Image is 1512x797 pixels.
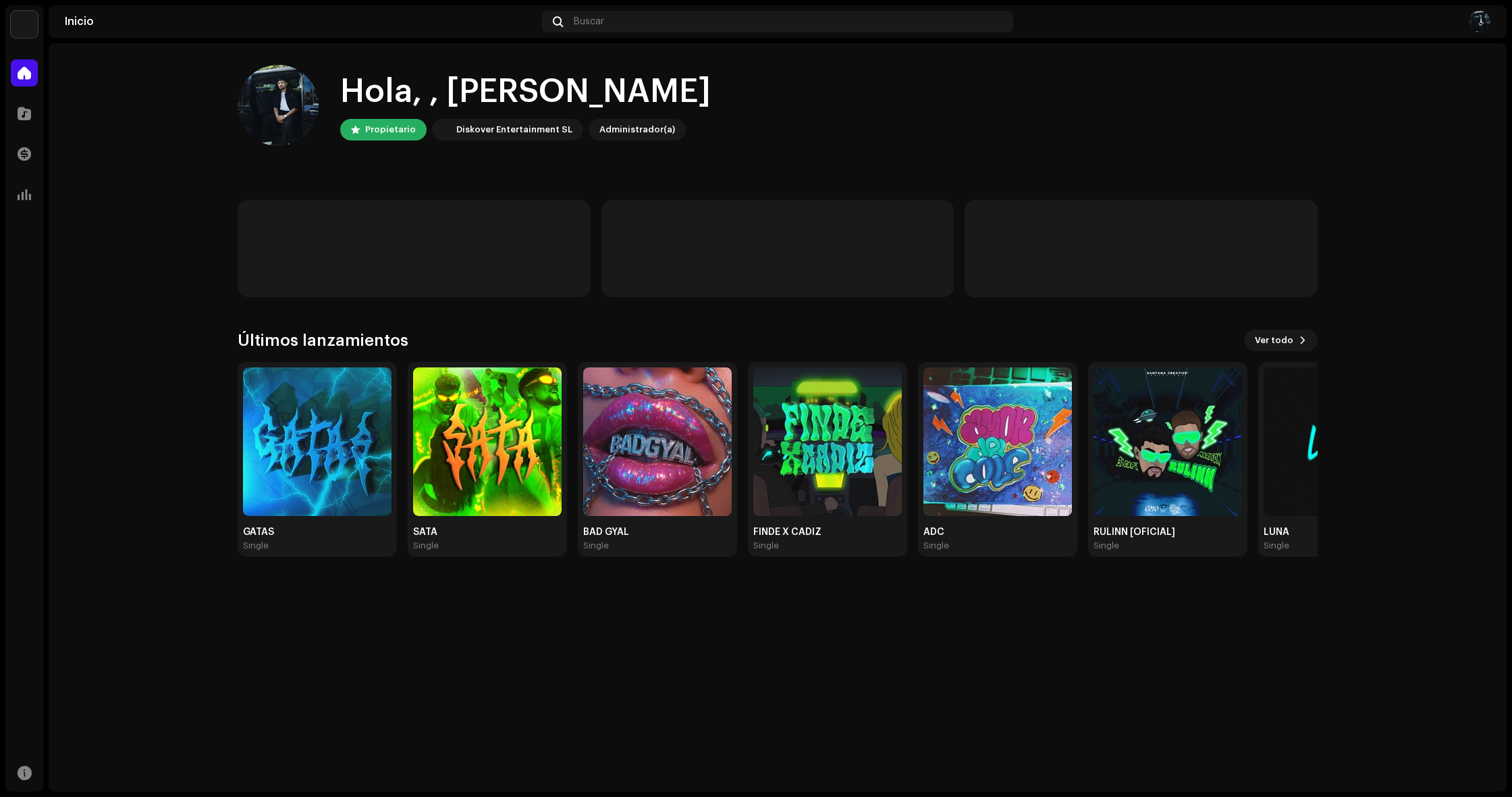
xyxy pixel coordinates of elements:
div: Diskover Entertainment SL [456,122,572,138]
img: 1ba54ffa-5bea-4ad9-ab5e-0ef151ca1b28 [583,367,732,516]
div: Hola, , [PERSON_NAME] [340,70,711,113]
div: Single [243,540,269,551]
span: Ver todo [1255,327,1293,354]
div: LUNA [1264,527,1412,538]
img: f282b293-4a84-4885-a525-51dcdd3ca759 [923,367,1072,516]
div: Administrador(a) [599,122,675,138]
img: af17e456-6836-40d9-b9e9-3a4d9ad743d8 [1093,367,1242,516]
div: Single [583,540,609,551]
div: Single [1093,540,1119,551]
div: RULINN [OFICIAL] [1093,527,1242,538]
img: 2f582c43-df6c-4bb8-b5ee-28a426ea8ab5 [1264,367,1412,516]
img: e659d5ec-1653-4f22-a2a6-b03bb28f7fa1 [238,65,319,146]
div: FINDE X CADIZ [753,527,902,538]
img: 297a105e-aa6c-4183-9ff4-27133c00f2e2 [11,11,38,38]
span: Buscar [574,16,604,27]
div: Single [413,540,439,551]
img: e12a6252-bb01-48a9-9940-75afbb7fc42c [413,367,562,516]
div: GATAS [243,527,391,538]
div: ADC [923,527,1072,538]
img: 297a105e-aa6c-4183-9ff4-27133c00f2e2 [435,122,451,138]
div: Single [753,540,779,551]
div: BAD GYAL [583,527,732,538]
h3: Últimos lanzamientos [238,330,408,351]
button: Ver todo [1244,330,1318,351]
div: Single [923,540,949,551]
div: Propietario [365,122,416,138]
div: Single [1264,540,1289,551]
img: 80680894-6659-4920-ac08-28ae26ec0a97 [753,367,902,516]
div: Inicio [65,16,537,27]
div: SATA [413,527,562,538]
img: b29519a3-ff32-45b4-b0a6-bace344cfee5 [243,367,391,516]
img: e659d5ec-1653-4f22-a2a6-b03bb28f7fa1 [1469,11,1490,32]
